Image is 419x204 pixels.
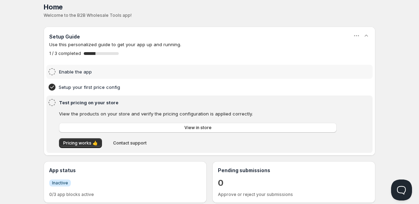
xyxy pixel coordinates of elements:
[49,179,71,187] a: InfoInactive
[113,140,147,146] span: Contact support
[44,13,375,18] p: Welcome to the B2B Wholesale Tools app!
[63,140,98,146] span: Pricing works 👍
[218,192,370,197] p: Approve or reject your submissions
[49,192,201,197] p: 0/3 app blocks active
[52,180,68,186] span: Inactive
[49,41,370,48] p: Use this personalized guide to get your app up and running.
[59,99,339,106] h4: Test pricing on your store
[59,68,339,75] h4: Enable the app
[184,125,212,131] span: View in store
[59,138,102,148] button: Pricing works 👍
[218,167,370,174] h3: Pending submissions
[59,84,339,91] h4: Setup your first price config
[49,33,80,40] h3: Setup Guide
[391,180,412,201] iframe: Help Scout Beacon - Open
[59,123,337,133] a: View in store
[109,138,151,148] button: Contact support
[44,3,63,11] span: Home
[218,177,223,189] a: 0
[49,167,201,174] h3: App status
[59,110,337,117] p: View the products on your store and verify the pricing configuration is applied correctly.
[49,51,81,56] span: 1 / 3 completed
